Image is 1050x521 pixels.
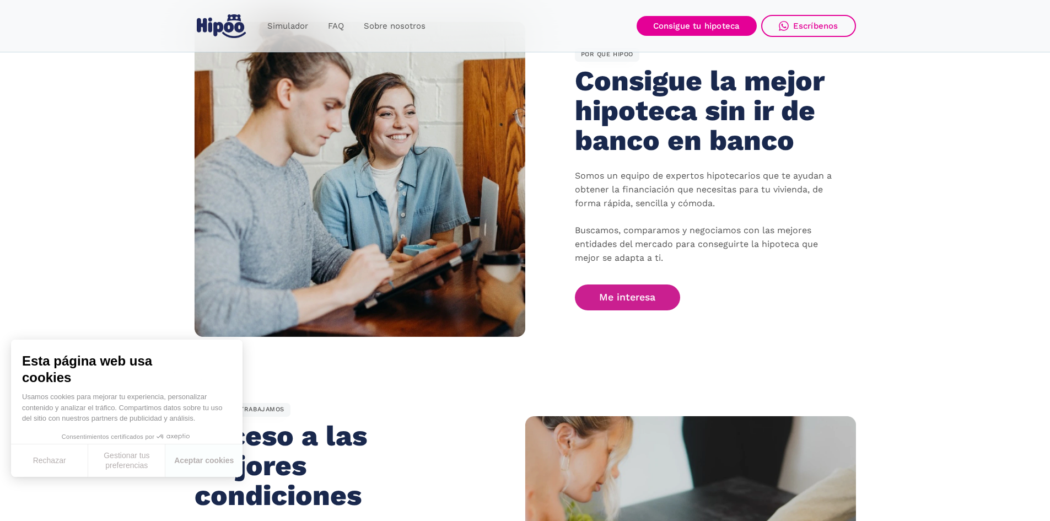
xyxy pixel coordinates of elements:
a: FAQ [318,15,354,37]
a: Escríbenos [761,15,856,37]
a: Consigue tu hipoteca [637,16,757,36]
h2: Consigue la mejor hipoteca sin ir de banco en banco [575,66,829,155]
a: Sobre nosotros [354,15,435,37]
a: Me interesa [575,284,681,310]
h2: Acceso a las mejores condiciones [195,421,449,510]
a: Simulador [257,15,318,37]
a: home [195,10,249,42]
p: Somos un equipo de expertos hipotecarios que te ayudan a obtener la financiación que necesitas pa... [575,169,839,265]
div: POR QUÉ HIPOO [575,48,640,62]
div: Escríbenos [793,21,838,31]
